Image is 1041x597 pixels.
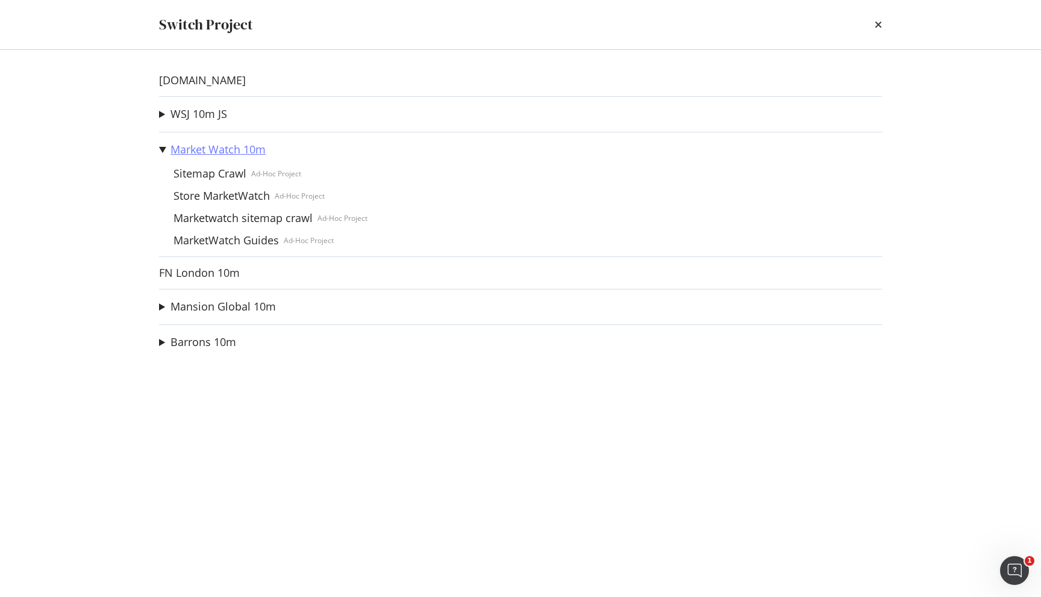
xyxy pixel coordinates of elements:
[159,14,253,35] div: Switch Project
[159,335,236,350] summary: Barrons 10m
[169,212,317,224] a: Marketwatch sitemap crawl
[169,167,251,180] a: Sitemap Crawl
[170,336,236,348] a: Barrons 10m
[159,142,367,158] summary: Market Watch 10m
[1000,556,1029,585] iframe: Intercom live chat
[251,169,301,179] div: Ad-Hoc Project
[170,143,266,156] a: Market Watch 10m
[317,213,367,223] div: Ad-Hoc Project
[169,234,284,247] a: MarketWatch Guides
[159,74,246,87] a: [DOMAIN_NAME]
[169,190,275,202] a: Store MarketWatch
[170,108,227,120] a: WSJ 10m JS
[284,235,334,246] div: Ad-Hoc Project
[275,191,325,201] div: Ad-Hoc Project
[1025,556,1034,566] span: 1
[159,107,227,122] summary: WSJ 10m JS
[159,267,240,279] a: FN London 10m
[875,14,882,35] div: times
[170,300,276,313] a: Mansion Global 10m
[159,299,276,315] summary: Mansion Global 10m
